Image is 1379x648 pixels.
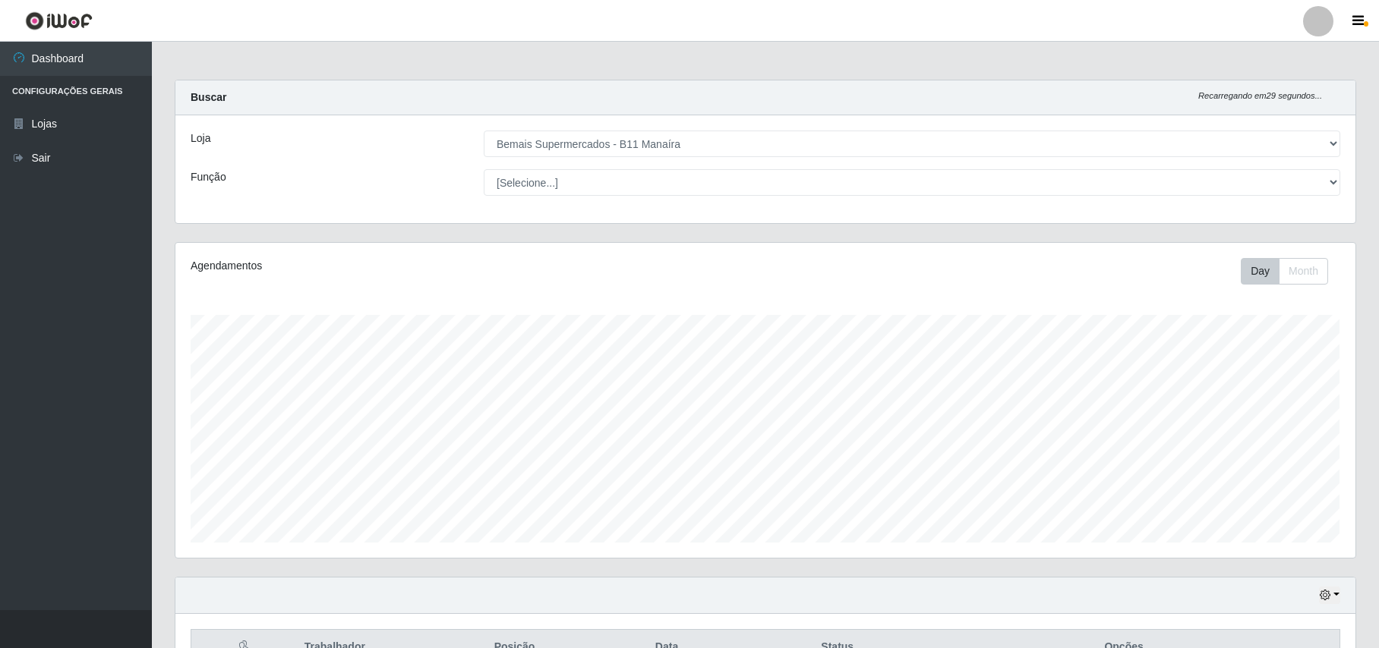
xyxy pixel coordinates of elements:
img: CoreUI Logo [25,11,93,30]
label: Loja [191,131,210,146]
div: Toolbar with button groups [1241,258,1340,285]
i: Recarregando em 29 segundos... [1198,91,1322,100]
strong: Buscar [191,91,226,103]
button: Month [1279,258,1328,285]
label: Função [191,169,226,185]
div: Agendamentos [191,258,656,274]
button: Day [1241,258,1280,285]
div: First group [1241,258,1328,285]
